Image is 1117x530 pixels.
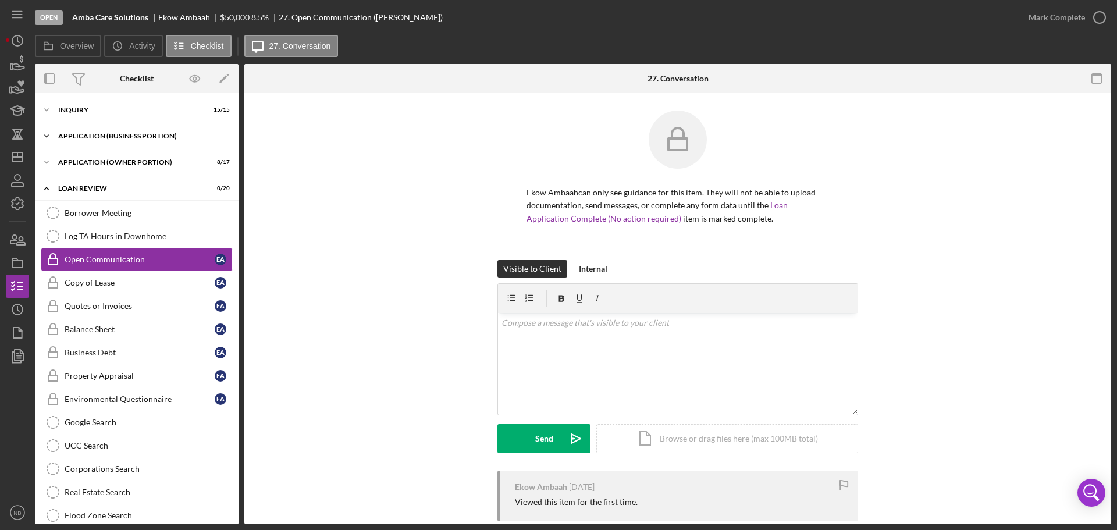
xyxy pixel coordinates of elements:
[535,424,553,453] div: Send
[65,418,232,427] div: Google Search
[215,277,226,289] div: E A
[279,13,443,22] div: 27. Open Communication ([PERSON_NAME])
[209,106,230,113] div: 15 / 15
[527,186,829,225] p: Ekow Ambaah can only see guidance for this item. They will not be able to upload documentation, s...
[1077,479,1105,507] div: Open Intercom Messenger
[497,424,590,453] button: Send
[1017,6,1111,29] button: Mark Complete
[41,411,233,434] a: Google Search
[527,200,788,223] a: Loan Application Complete (No action required)
[58,185,201,192] div: LOAN REVIEW
[41,271,233,294] a: Copy of LeaseEA
[191,41,224,51] label: Checklist
[215,370,226,382] div: E A
[166,35,232,57] button: Checklist
[209,159,230,166] div: 8 / 17
[41,225,233,248] a: Log TA Hours in Downhome
[65,511,232,520] div: Flood Zone Search
[60,41,94,51] label: Overview
[65,325,215,334] div: Balance Sheet
[35,35,101,57] button: Overview
[65,278,215,287] div: Copy of Lease
[41,504,233,527] a: Flood Zone Search
[129,41,155,51] label: Activity
[35,10,63,25] div: Open
[215,323,226,335] div: E A
[41,434,233,457] a: UCC Search
[104,35,162,57] button: Activity
[65,394,215,404] div: Environmental Questionnaire
[41,294,233,318] a: Quotes or InvoicesEA
[65,232,232,241] div: Log TA Hours in Downhome
[65,441,232,450] div: UCC Search
[13,510,21,516] text: NB
[58,106,201,113] div: INQUIRY
[41,201,233,225] a: Borrower Meeting
[1029,6,1085,29] div: Mark Complete
[65,488,232,497] div: Real Estate Search
[65,301,215,311] div: Quotes or Invoices
[251,13,269,22] div: 8.5 %
[65,464,232,474] div: Corporations Search
[209,185,230,192] div: 0 / 20
[269,41,331,51] label: 27. Conversation
[6,501,29,524] button: NB
[569,482,595,492] time: 2025-09-02 14:32
[65,208,232,218] div: Borrower Meeting
[65,348,215,357] div: Business Debt
[65,255,215,264] div: Open Communication
[497,260,567,278] button: Visible to Client
[648,74,709,83] div: 27. Conversation
[215,347,226,358] div: E A
[41,248,233,271] a: Open CommunicationEA
[58,159,201,166] div: APPLICATION (OWNER PORTION)
[41,341,233,364] a: Business DebtEA
[65,371,215,380] div: Property Appraisal
[515,497,638,507] div: Viewed this item for the first time.
[579,260,607,278] div: Internal
[215,300,226,312] div: E A
[58,133,224,140] div: APPLICATION (BUSINESS PORTION)
[41,481,233,504] a: Real Estate Search
[220,12,250,22] span: $50,000
[573,260,613,278] button: Internal
[158,13,220,22] div: Ekow Ambaah
[41,387,233,411] a: Environmental QuestionnaireEA
[41,364,233,387] a: Property AppraisalEA
[120,74,154,83] div: Checklist
[215,393,226,405] div: E A
[72,13,148,22] b: Amba Care Solutions
[244,35,339,57] button: 27. Conversation
[515,482,567,492] div: Ekow Ambaah
[215,254,226,265] div: E A
[503,260,561,278] div: Visible to Client
[41,318,233,341] a: Balance SheetEA
[41,457,233,481] a: Corporations Search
